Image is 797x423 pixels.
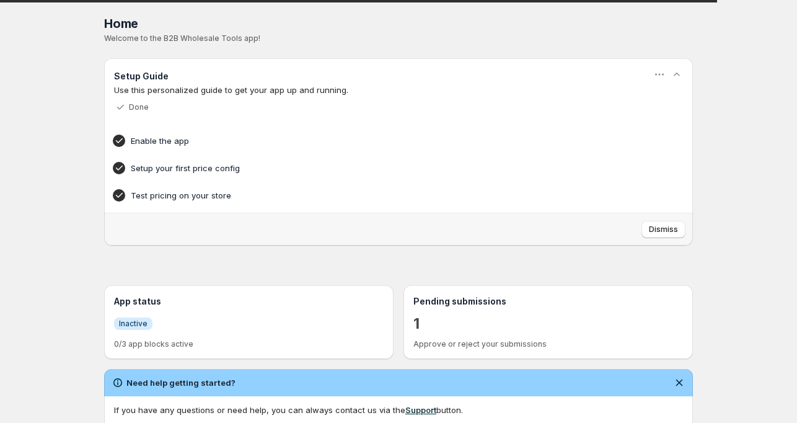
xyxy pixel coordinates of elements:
h2: Need help getting started? [126,376,236,389]
button: Dismiss notification [671,374,688,391]
h4: Enable the app [131,135,628,147]
p: Use this personalized guide to get your app up and running. [114,84,683,96]
p: Done [129,102,149,112]
a: 1 [413,314,420,334]
div: If you have any questions or need help, you can always contact us via the button. [114,404,683,416]
h3: Setup Guide [114,70,169,82]
span: Home [104,16,138,31]
p: Welcome to the B2B Wholesale Tools app! [104,33,693,43]
h3: Pending submissions [413,295,683,308]
h3: App status [114,295,384,308]
span: Inactive [119,319,148,329]
h4: Setup your first price config [131,162,628,174]
button: Dismiss [641,221,685,238]
p: Approve or reject your submissions [413,339,683,349]
span: Dismiss [649,225,678,234]
a: InfoInactive [114,317,152,330]
h4: Test pricing on your store [131,189,628,202]
p: 0/3 app blocks active [114,339,384,349]
a: Support [405,405,436,415]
